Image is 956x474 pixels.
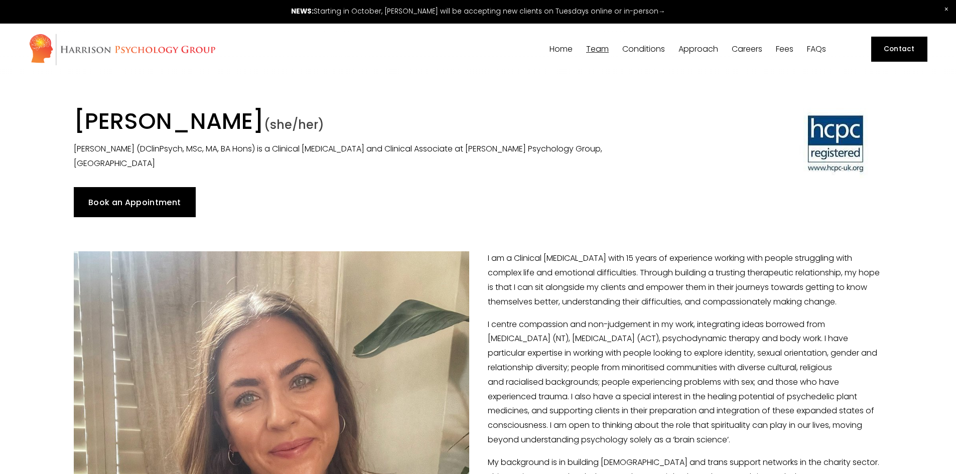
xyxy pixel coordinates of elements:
[74,108,676,139] h1: [PERSON_NAME]
[807,45,826,54] a: FAQs
[74,318,883,447] p: I centre compassion and non-judgement in my work, integrating ideas borrowed from [MEDICAL_DATA] ...
[678,45,718,54] a: folder dropdown
[586,45,609,53] span: Team
[622,45,665,53] span: Conditions
[264,116,324,133] span: (she/her)
[74,251,883,309] p: I am a Clinical [MEDICAL_DATA] with 15 years of experience working with people struggling with co...
[871,37,927,62] a: Contact
[586,45,609,54] a: folder dropdown
[622,45,665,54] a: folder dropdown
[678,45,718,53] span: Approach
[29,33,216,66] img: Harrison Psychology Group
[74,187,196,217] a: Book an Appointment
[776,45,793,54] a: Fees
[732,45,762,54] a: Careers
[74,142,676,171] p: [PERSON_NAME] (DClinPsych, MSc, MA, BA Hons) is a Clinical [MEDICAL_DATA] and Clinical Associate ...
[550,45,573,54] a: Home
